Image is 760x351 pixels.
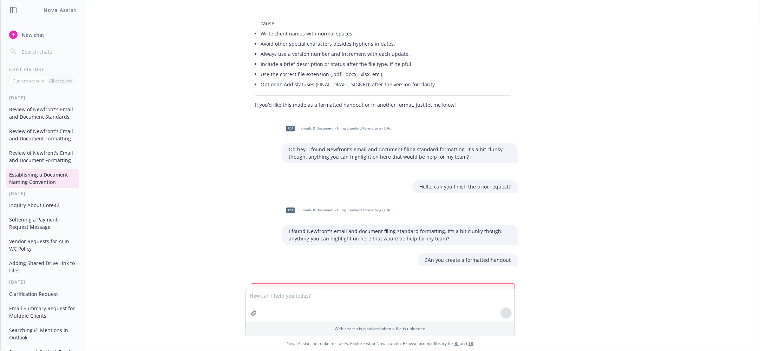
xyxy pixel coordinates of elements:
[6,303,79,322] button: Email Summary Request for Multiple Clients
[261,39,511,49] li: Avoid other special characters besides hyphens in dates.
[6,257,79,276] button: Adding Shared Drive Link to Files
[261,59,511,69] li: Include a brief description or status after the file type, if helpful.
[286,207,295,213] span: pdf
[289,227,511,242] p: I found Newfront's email and document filing standard formatting. it's a bit clunky though. anyth...
[6,147,79,166] button: Review of Newfront's Email and Document Formatting
[468,340,473,346] a: TR
[425,256,511,264] p: CAn you create a formatted handout
[419,183,511,190] p: Hello, can you finish the prior request?
[282,201,394,219] div: pdfEmails & Document - Filing Standard Formatting - [DATE].pdf
[287,336,473,351] span: Nova Assist can make mistakes. Explore what Nova can do: Browse prompt library for and
[6,28,79,41] button: New chat
[1,191,85,197] div: [DATE]
[261,69,511,79] li: Use the correct file extension (.pdf, .docx, .xlsx, etc.).
[6,125,79,144] button: Review of Newfront's Email and Document Formatting
[6,214,79,233] button: Softening a Payment Request Message
[1,66,85,72] div: Chat History
[301,208,393,212] span: Emails & Document - Filing Standard Formatting - [DATE].pdf
[6,288,79,300] button: Clarification Request
[20,31,44,39] span: New chat
[13,78,44,84] p: Current account
[261,79,511,90] li: Optional: Add statuses (FINAL, DRAFT, SIGNED) after the version for clarity.
[6,169,79,188] button: Establishing a Document Naming Convention
[49,78,73,84] p: All accounts
[261,49,511,59] li: Always use a version number and increment with each update.
[6,199,79,211] button: Inquiry About Core42
[250,326,510,332] p: Web search is disabled when a file is uploaded
[6,104,79,122] button: Review of Newfront's Email and Document Standards
[1,279,85,285] div: [DATE]
[261,28,511,39] li: Write client names with normal spaces.
[1,95,85,101] div: [DATE]
[20,47,76,57] input: Search chats
[286,126,295,131] span: pdf
[454,340,459,346] a: BI
[289,146,511,160] p: Oh hey, I found Newfront's email and document filing standard formatting. it's a bit clunky thoug...
[6,236,79,254] button: Vendor Requests for AI in WC Policy
[6,324,79,343] button: Searching @ Mentions in Outlook
[44,6,77,14] h1: Nova Assist
[282,120,394,137] div: pdfEmails & Document - Filing Standard Formatting - [DATE].pdf
[255,101,511,108] p: If you’d like this made as a formatted handout or in another format, just let me know!
[301,126,393,131] span: Emails & Document - Filing Standard Formatting - [DATE].pdf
